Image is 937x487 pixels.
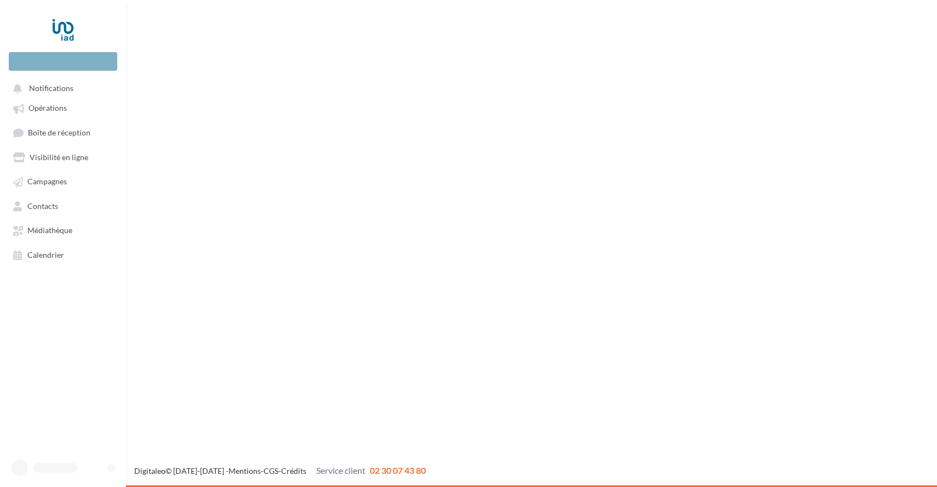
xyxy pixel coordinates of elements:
span: Contacts [27,201,58,211]
a: Calendrier [7,245,119,264]
a: Crédits [281,466,306,475]
a: Boîte de réception [7,122,119,143]
a: Contacts [7,196,119,216]
span: Visibilité en ligne [30,152,88,162]
a: Campagnes [7,171,119,191]
span: Notifications [29,83,73,93]
span: Médiathèque [27,226,72,235]
div: Nouvelle campagne [9,52,117,71]
a: Opérations [7,98,119,117]
a: Médiathèque [7,220,119,240]
a: Visibilité en ligne [7,147,119,167]
a: CGS [264,466,278,475]
span: © [DATE]-[DATE] - - - [134,466,426,475]
a: Mentions [228,466,261,475]
a: Digitaleo [134,466,165,475]
span: Campagnes [27,177,67,186]
span: Calendrier [27,250,64,259]
span: Opérations [28,104,67,113]
span: Service client [316,465,365,475]
span: 02 30 07 43 80 [370,465,426,475]
span: Boîte de réception [28,128,90,137]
